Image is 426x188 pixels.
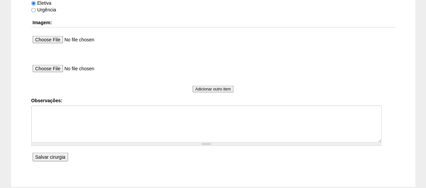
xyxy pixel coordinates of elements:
label: Observações: [31,97,395,104]
input: Adicionar outro item [193,86,234,92]
input: Salvar cirurgia [33,153,68,161]
label: Urgência [31,7,56,12]
input: Urgência [31,8,36,12]
input: Eletiva [31,1,36,6]
label: Eletiva [31,0,52,6]
th: Imagem: [31,18,395,28]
